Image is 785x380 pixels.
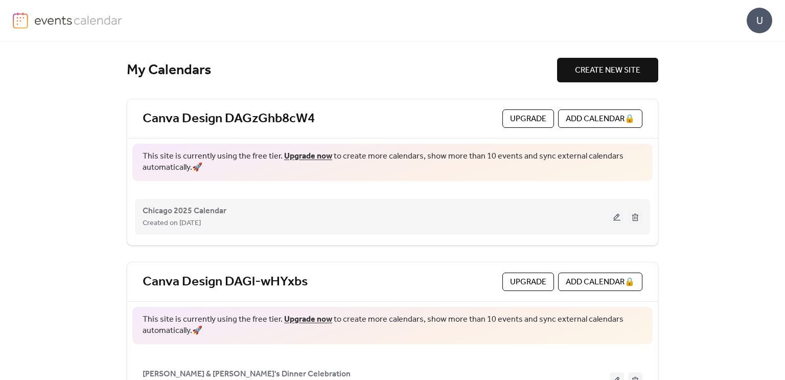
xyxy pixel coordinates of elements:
span: CREATE NEW SITE [575,64,640,77]
img: logo-type [34,12,123,28]
span: This site is currently using the free tier. to create more calendars, show more than 10 events an... [143,151,642,174]
span: Upgrade [510,276,546,288]
a: Upgrade now [284,148,332,164]
div: My Calendars [127,61,557,79]
a: Chicago 2025 Calendar [143,208,226,214]
button: Upgrade [502,273,554,291]
div: U [747,8,772,33]
span: This site is currently using the free tier. to create more calendars, show more than 10 events an... [143,314,642,337]
span: Upgrade [510,113,546,125]
a: Upgrade now [284,311,332,327]
span: Chicago 2025 Calendar [143,205,226,217]
a: Canva Design DAGl-wHYxbs [143,274,308,290]
span: Created on [DATE] [143,217,201,230]
button: Upgrade [502,109,554,128]
img: logo [13,12,28,29]
a: [PERSON_NAME] & [PERSON_NAME]'s Dinner Celebration [143,371,351,377]
button: CREATE NEW SITE [557,58,658,82]
a: Canva Design DAGzGhb8cW4 [143,110,315,127]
